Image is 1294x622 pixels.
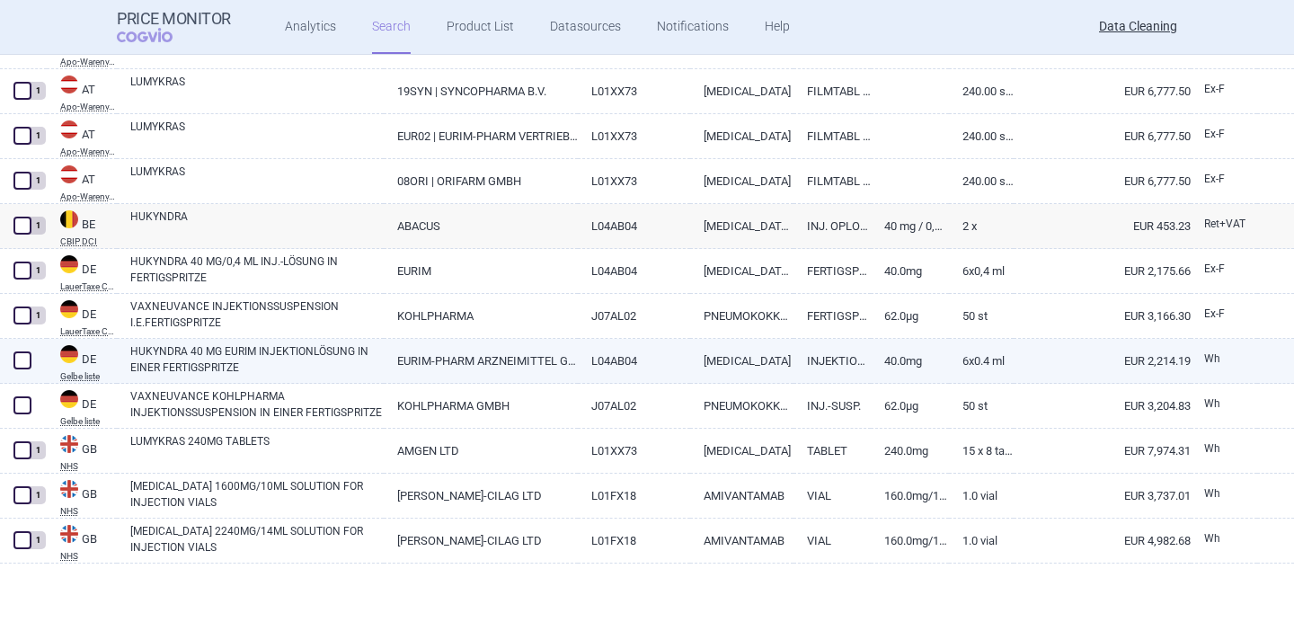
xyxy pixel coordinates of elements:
[1204,262,1225,275] span: Ex-factory price
[1014,339,1191,383] a: EUR 2,214.19
[949,339,1014,383] a: 6X0.4 ML
[60,192,117,201] abbr: Apo-Warenv.III — Apothekerverlag Warenverzeichnis. Online database developed by the Österreichisc...
[30,82,46,100] div: 1
[130,523,384,555] a: [MEDICAL_DATA] 2240MG/14ML SOLUTION FOR INJECTION VIALS
[60,58,117,67] abbr: Apo-Warenv.III — Apothekerverlag Warenverzeichnis. Online database developed by the Österreichisc...
[578,384,689,428] a: J07AL02
[384,69,578,113] a: 19SYN | SYNCOPHARMA B.V.
[1014,69,1191,113] a: EUR 6,777.50
[47,119,117,156] a: ATATApo-Warenv.III
[690,69,793,113] a: [MEDICAL_DATA]
[384,114,578,158] a: EUR02 | EURIM-PHARM VERTRIEBS GMB
[690,339,793,383] a: [MEDICAL_DATA]
[1191,76,1257,103] a: Ex-F
[690,249,793,293] a: [MEDICAL_DATA] 40 MG
[130,209,384,241] a: HUKYNDRA
[1014,474,1191,518] a: EUR 3,737.01
[578,69,689,113] a: L01XX73
[578,204,689,248] a: L04AB04
[690,474,793,518] a: AMIVANTAMAB
[60,165,78,183] img: Austria
[949,114,1014,158] a: 240.00 ST | Stück
[871,429,948,473] a: 240.0mg
[60,282,117,291] abbr: LauerTaxe CGM — Complex database for German drug information provided by commercial provider CGM ...
[47,209,117,246] a: BEBECBIP DCI
[871,339,948,383] a: 40.0mg
[1014,159,1191,203] a: EUR 6,777.50
[384,384,578,428] a: KOHLPHARMA GMBH
[1191,166,1257,193] a: Ex-F
[690,159,793,203] a: [MEDICAL_DATA]
[117,28,198,42] span: COGVIO
[384,429,578,473] a: AMGEN LTD
[30,262,46,280] div: 1
[47,523,117,561] a: GBGBNHS
[793,159,871,203] a: FILMTABL 120MG
[60,327,117,336] abbr: LauerTaxe CGM — Complex database for German drug information provided by commercial provider CGM ...
[47,253,117,291] a: DEDELauerTaxe CGM
[60,237,117,246] abbr: CBIP DCI — Belgian Center for Pharmacotherapeutic Information (CBIP)
[60,120,78,138] img: Austria
[1204,128,1225,140] span: Ex-factory price
[60,345,78,363] img: Germany
[1204,487,1220,500] span: Wholesale price without VAT
[578,474,689,518] a: L01FX18
[30,217,46,235] div: 1
[47,343,117,381] a: DEDEGelbe liste
[117,10,231,44] a: Price MonitorCOGVIO
[871,294,948,338] a: 62.0µg
[871,384,948,428] a: 62.0µg
[793,429,871,473] a: TABLET
[1191,346,1257,373] a: Wh
[30,486,46,504] div: 1
[1014,429,1191,473] a: EUR 7,974.31
[30,127,46,145] div: 1
[578,249,689,293] a: L04AB04
[690,294,793,338] a: PNEUMOKOKKEN-POLYSACCHARID-CRM-KONJUGAT-IMPFSTOFF, 15-VALENT 0,062 MG
[1204,83,1225,95] span: Ex-factory price
[47,433,117,471] a: GBGBNHS
[1204,532,1220,545] span: Wholesale price without VAT
[949,384,1014,428] a: 50 ST
[793,294,871,338] a: FERTIGSPRITZEN
[47,74,117,111] a: ATATApo-Warenv.III
[60,507,117,516] abbr: NHS — National Health Services Business Services Authority, Technology Reference data Update Dist...
[1204,352,1220,365] span: Wholesale price without VAT
[60,300,78,318] img: Germany
[793,474,871,518] a: VIAL
[793,249,871,293] a: FERTIGSPRITZEN
[871,249,948,293] a: 40.0mg
[60,552,117,561] abbr: NHS — National Health Services Business Services Authority, Technology Reference data Update Dist...
[949,249,1014,293] a: 6X0,4 ml
[130,298,384,331] a: VAXNEUVANCE INJEKTIONSSUSPENSION I.E.FERTIGSPRITZE
[60,372,117,381] abbr: Gelbe liste — Gelbe Liste online database by Medizinische Medien Informations GmbH (MMI), Germany
[1014,294,1191,338] a: EUR 3,166.30
[578,339,689,383] a: L04AB04
[1191,211,1257,238] a: Ret+VAT
[1014,204,1191,248] a: EUR 453.23
[578,429,689,473] a: L01XX73
[60,147,117,156] abbr: Apo-Warenv.III — Apothekerverlag Warenverzeichnis. Online database developed by the Österreichisc...
[30,172,46,190] div: 1
[1191,391,1257,418] a: Wh
[60,462,117,471] abbr: NHS — National Health Services Business Services Authority, Technology Reference data Update Dist...
[47,388,117,426] a: DEDEGelbe liste
[130,119,384,151] a: LUMYKRAS
[130,388,384,421] a: VAXNEUVANCE KOHLPHARMA INJEKTIONSSUSPENSION IN EINER FERTIGSPRITZE
[47,298,117,336] a: DEDELauerTaxe CGM
[871,474,948,518] a: 160.0mg/1.0ml
[793,69,871,113] a: FILMTABL 120MG
[1204,307,1225,320] span: Ex-factory price
[60,435,78,453] img: United Kingdom
[130,433,384,466] a: LUMYKRAS 240MG TABLETS
[1204,218,1245,230] span: Retail price with VAT
[949,294,1014,338] a: 50 St
[690,204,793,248] a: [MEDICAL_DATA] INJECTIE 40 MG / 0,4 ML
[949,69,1014,113] a: 240.00 ST | Stück
[60,480,78,498] img: United Kingdom
[793,339,871,383] a: INJEKTIONSLSG.
[690,114,793,158] a: [MEDICAL_DATA]
[1014,249,1191,293] a: EUR 2,175.66
[384,294,578,338] a: KOHLPHARMA
[578,294,689,338] a: J07AL02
